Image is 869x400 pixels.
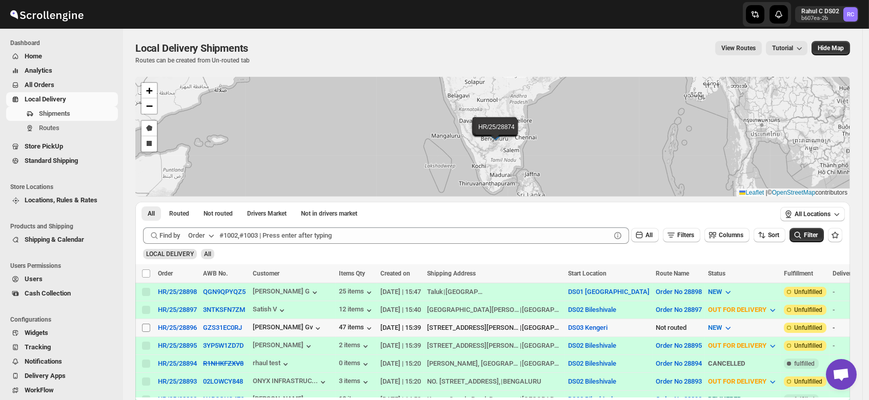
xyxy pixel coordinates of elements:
[203,270,228,277] span: AWB No.
[737,188,850,197] div: © contributors
[794,377,822,386] span: Unfulfilled
[677,231,694,239] span: Filters
[784,270,813,277] span: Fulfillment
[772,189,816,196] a: OpenStreetMap
[158,377,197,385] button: HR/25/28893
[487,126,502,137] img: Marker
[833,305,868,315] div: -
[159,230,180,241] span: Find by
[6,233,118,247] button: Shipping & Calendar
[339,287,374,298] button: 25 items
[380,376,421,387] div: [DATE] | 15:20
[6,326,118,340] button: Widgets
[253,287,320,298] button: [PERSON_NAME] G
[301,209,357,218] span: Not in drivers market
[380,305,421,315] div: [DATE] | 15:40
[427,359,562,369] div: |
[25,196,97,204] span: Locations, Rules & Rates
[253,305,287,315] button: Satish V
[158,360,197,367] button: HR/25/28894
[719,231,743,239] span: Columns
[833,287,868,297] div: -
[801,15,839,22] p: b607ea-2b
[6,107,118,121] button: Shipments
[656,342,702,349] button: Order No 28895
[826,359,857,390] div: Open chat
[656,377,702,385] button: Order No 28893
[163,206,195,221] button: Routed
[203,342,244,349] button: 3YP5W1ZD7D
[204,250,211,258] span: All
[142,83,157,98] a: Zoom in
[25,289,71,297] span: Cash Collection
[427,305,562,315] div: |
[25,95,66,103] span: Local Delivery
[146,250,194,258] span: LOCAL DELIVERY
[487,128,502,139] img: Marker
[656,323,702,333] div: Not routed
[25,52,42,60] span: Home
[631,228,659,242] button: All
[380,359,421,369] div: [DATE] | 15:20
[708,377,766,385] span: OUT FOR DELIVERY
[339,323,374,333] button: 47 items
[25,157,78,164] span: Standard Shipping
[702,373,784,390] button: OUT FOR DELIVERY
[253,323,323,333] button: [PERSON_NAME] Gv
[708,288,722,296] span: NEW
[10,315,118,324] span: Configurations
[656,306,702,313] button: Order No 28897
[766,41,807,55] button: Tutorial
[568,377,616,385] button: DS02 Bileshivale
[804,231,818,239] span: Filter
[645,231,653,239] span: All
[487,125,502,137] img: Marker
[489,128,504,139] img: Marker
[219,227,611,244] input: #1002,#1003 | Press enter after typing
[380,287,421,297] div: [DATE] | 15:47
[25,357,62,365] span: Notifications
[146,99,153,112] span: −
[708,306,766,313] span: OUT FOR DELIVERY
[704,228,750,242] button: Columns
[146,84,153,97] span: +
[488,129,503,140] img: Marker
[10,39,118,47] span: Dashboard
[522,305,562,315] div: [GEOGRAPHIC_DATA]
[656,360,702,367] button: Order No 28894
[847,11,854,18] text: RC
[522,359,562,369] div: [GEOGRAPHIC_DATA]
[794,342,822,350] span: Unfulfilled
[768,231,779,239] span: Sort
[427,341,562,351] div: |
[158,324,197,331] button: HR/25/28896
[158,342,197,349] button: HR/25/28895
[339,305,374,315] button: 12 items
[795,210,831,218] span: All Locations
[339,359,371,369] button: 0 items
[522,341,562,351] div: [GEOGRAPHIC_DATA]
[158,288,197,296] button: HR/25/28898
[487,127,502,138] img: Marker
[25,275,43,283] span: Users
[339,270,365,277] span: Items Qty
[204,209,233,218] span: Not routed
[25,372,66,380] span: Delivery Apps
[708,342,766,349] span: OUT FOR DELIVERY
[158,306,197,313] button: HR/25/28897
[833,359,868,369] div: -
[142,136,157,152] a: Draw a rectangle
[702,320,739,336] button: NEW
[188,230,205,241] div: Order
[702,338,784,354] button: OUT FOR DELIVERY
[794,360,815,368] span: fulfilled
[568,288,650,296] button: DS01 [GEOGRAPHIC_DATA]
[427,341,519,351] div: [STREET_ADDRESS][PERSON_NAME][GEOGRAPHIC_DATA] Guttahalli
